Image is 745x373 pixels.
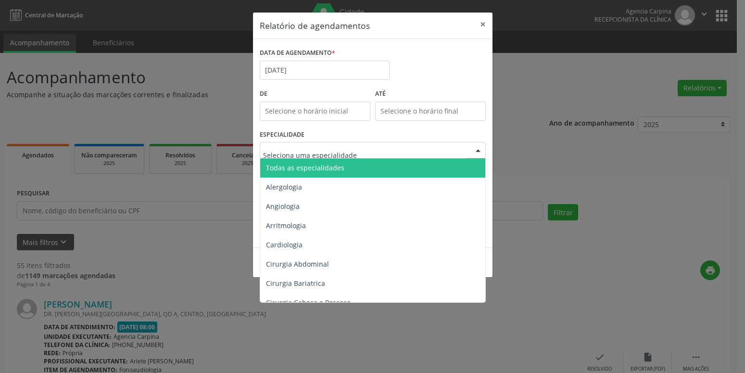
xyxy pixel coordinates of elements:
[375,102,486,121] input: Selecione o horário final
[260,87,370,102] label: De
[266,182,302,192] span: Alergologia
[473,13,492,36] button: Close
[260,46,335,61] label: DATA DE AGENDAMENTO
[260,128,304,142] label: ESPECIALIDADE
[260,19,370,32] h5: Relatório de agendamentos
[260,102,370,121] input: Selecione o horário inicial
[266,202,300,211] span: Angiologia
[260,61,390,80] input: Selecione uma data ou intervalo
[266,163,344,172] span: Todas as especialidades
[266,259,329,269] span: Cirurgia Abdominal
[266,240,303,249] span: Cardiologia
[266,221,306,230] span: Arritmologia
[266,279,325,288] span: Cirurgia Bariatrica
[375,87,486,102] label: ATÉ
[266,298,351,307] span: Cirurgia Cabeça e Pescoço
[263,145,466,165] input: Seleciona uma especialidade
